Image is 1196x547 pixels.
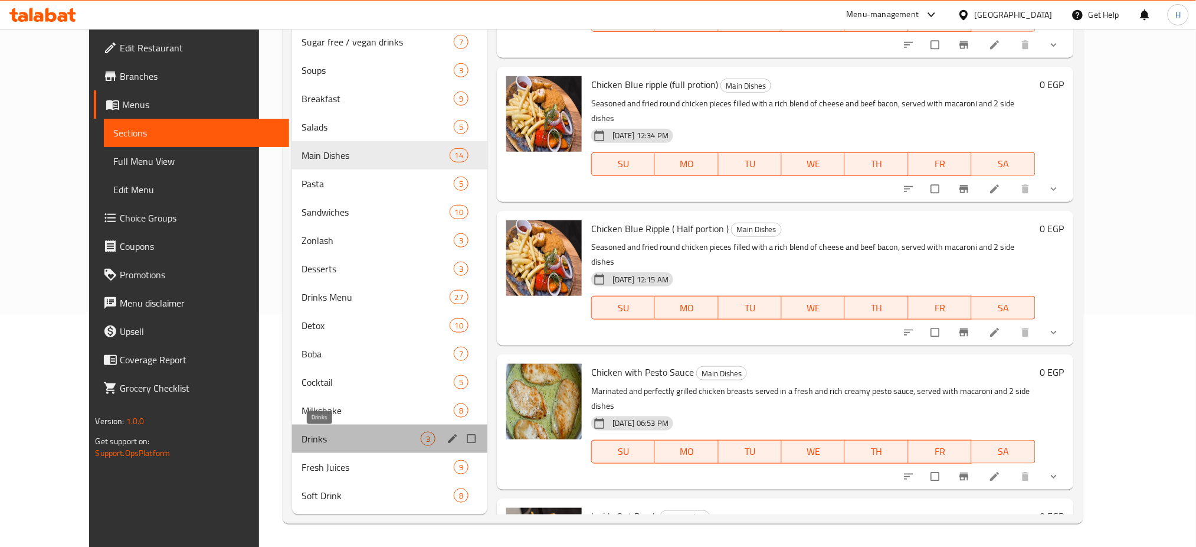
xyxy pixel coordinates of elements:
[302,318,450,333] span: Detox
[909,152,972,176] button: FR
[104,119,289,147] a: Sections
[845,152,908,176] button: TH
[951,176,979,202] button: Branch-specific-item
[597,155,650,172] span: SU
[608,274,673,285] span: [DATE] 12:15 AM
[94,374,289,402] a: Grocery Checklist
[655,296,718,320] button: MO
[454,263,468,275] span: 3
[454,92,468,106] div: items
[450,207,468,218] span: 10
[450,292,468,303] span: 27
[302,35,454,49] div: Sugar free / vegan drinks
[302,120,454,134] span: Salads
[454,120,468,134] div: items
[454,177,468,191] div: items
[608,418,673,429] span: [DATE] 06:53 PM
[445,431,463,447] button: edit
[723,155,777,172] span: TU
[302,177,454,191] div: Pasta
[302,92,454,106] span: Breakfast
[454,37,468,48] span: 7
[454,347,468,361] div: items
[302,205,450,219] span: Sandwiches
[302,432,421,446] span: Drinks
[450,320,468,331] span: 10
[597,299,650,317] span: SU
[896,464,924,490] button: sort-choices
[94,317,289,346] a: Upsell
[782,296,845,320] button: WE
[660,510,710,525] div: Main Dishes
[1175,8,1181,21] span: H
[292,311,487,340] div: Detox10
[120,381,280,395] span: Grocery Checklist
[732,223,781,236] span: Main Dishes
[113,154,280,168] span: Full Menu View
[120,353,280,367] span: Coverage Report
[454,65,468,76] span: 3
[951,320,979,346] button: Branch-specific-item
[302,63,454,77] span: Soups
[292,28,487,56] div: Sugar free / vegan drinks7
[292,396,487,425] div: Milkshake8
[847,8,919,22] div: Menu-management
[94,346,289,374] a: Coverage Report
[292,255,487,283] div: Desserts3
[896,320,924,346] button: sort-choices
[126,413,145,429] span: 1.0.0
[591,363,694,381] span: Chicken with Pesto Sauce
[591,440,655,464] button: SU
[1012,32,1041,58] button: delete
[120,69,280,83] span: Branches
[924,178,949,200] span: Select to update
[896,176,924,202] button: sort-choices
[454,262,468,276] div: items
[302,262,454,276] span: Desserts
[1012,320,1041,346] button: delete
[591,507,657,525] span: Inside Out Bomb
[454,178,468,190] span: 5
[292,56,487,84] div: Soups3
[909,296,972,320] button: FR
[608,130,673,141] span: [DATE] 12:34 PM
[95,413,124,429] span: Version:
[450,148,468,162] div: items
[454,462,468,473] span: 9
[731,223,782,237] div: Main Dishes
[302,290,450,304] div: Drinks Menu
[782,152,845,176] button: WE
[120,41,280,55] span: Edit Restaurant
[292,84,487,113] div: Breakfast9
[292,481,487,510] div: Soft Drink8
[913,155,967,172] span: FR
[913,299,967,317] span: FR
[454,35,468,49] div: items
[506,364,582,439] img: Chicken with Pesto Sauce
[1012,176,1041,202] button: delete
[302,403,454,418] span: Milkshake
[989,39,1003,51] a: Edit menu item
[1041,464,1069,490] button: show more
[591,240,1036,269] p: Seasoned and fried round chicken pieces filled with a rich blend of cheese and beef bacon, served...
[591,296,655,320] button: SU
[721,79,771,93] span: Main Dishes
[122,97,280,112] span: Menus
[977,299,1030,317] span: SA
[302,148,450,162] span: Main Dishes
[454,405,468,416] span: 8
[302,489,454,503] span: Soft Drink
[660,510,710,524] span: Main Dishes
[719,296,782,320] button: TU
[506,220,582,296] img: Chicken Blue Ripple ( Half portion )
[1040,364,1064,380] h6: 0 EGP
[120,268,280,282] span: Promotions
[302,233,454,248] span: Zonlash
[120,324,280,338] span: Upsell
